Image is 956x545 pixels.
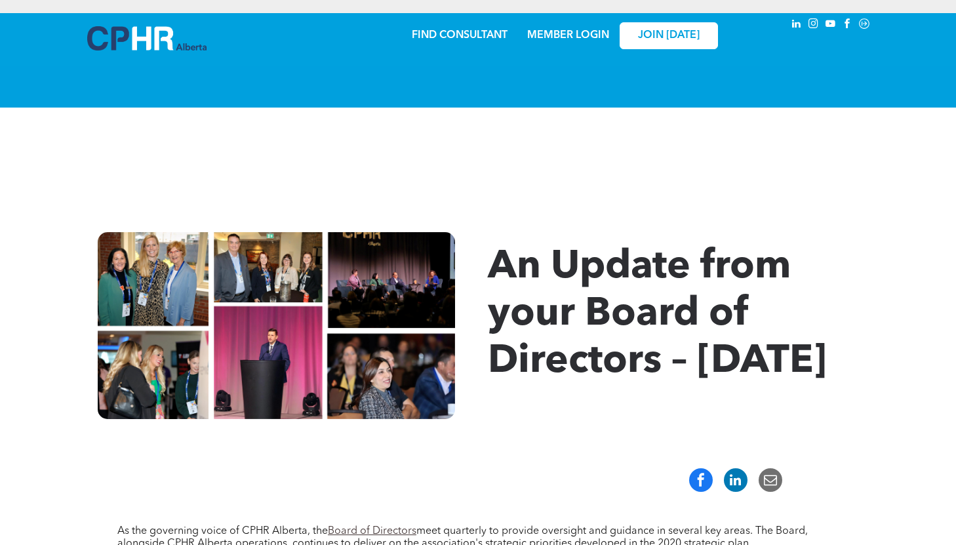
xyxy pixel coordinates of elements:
[412,30,508,41] a: FIND CONSULTANT
[823,16,837,34] a: youtube
[806,16,820,34] a: instagram
[840,16,854,34] a: facebook
[789,16,803,34] a: linkedin
[638,30,700,42] span: JOIN [DATE]
[488,248,827,382] span: An Update from your Board of Directors – [DATE]
[328,526,416,536] a: Board of Directors
[620,22,718,49] a: JOIN [DATE]
[857,16,871,34] a: Social network
[527,30,609,41] a: MEMBER LOGIN
[87,26,207,50] img: A blue and white logo for cp alberta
